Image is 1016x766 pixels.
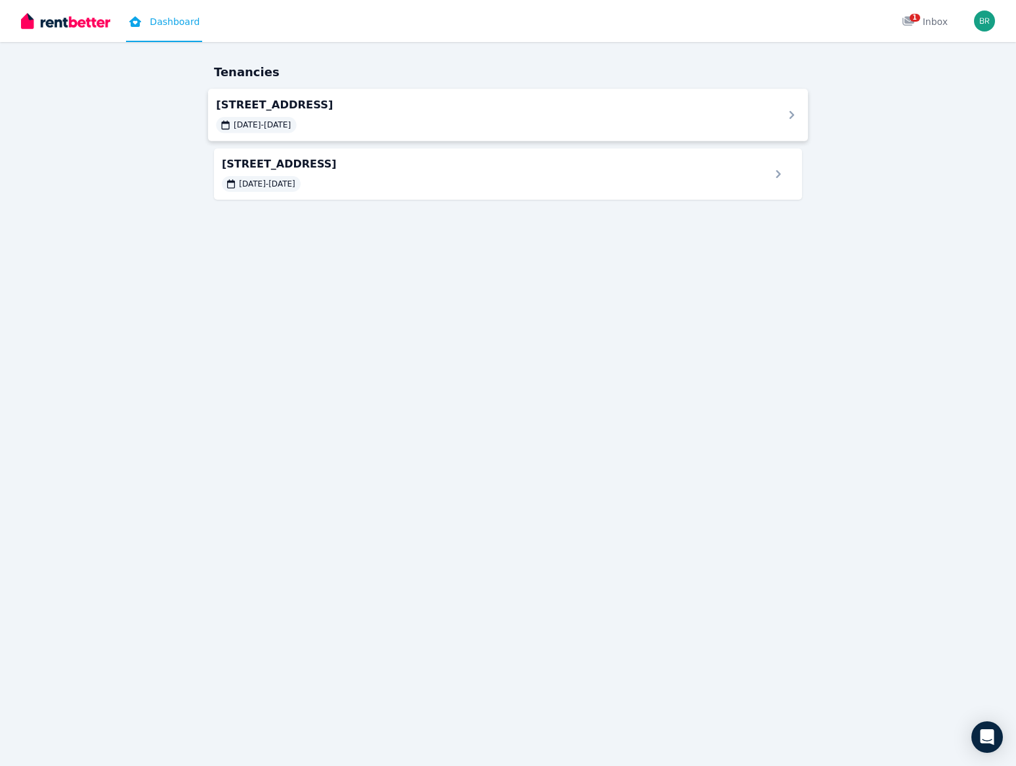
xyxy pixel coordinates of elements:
span: 1 [910,14,920,22]
span: [DATE] - [DATE] [234,120,291,130]
span: [STREET_ADDRESS] [216,97,767,112]
div: Inbox [902,15,948,28]
div: Open Intercom Messenger [971,721,1003,753]
a: [STREET_ADDRESS][DATE]-[DATE] [214,89,802,141]
span: [DATE] - [DATE] [239,179,295,189]
img: RentBetter [21,11,110,31]
img: Brent Bargallie [974,11,995,32]
span: [STREET_ADDRESS] [222,156,763,172]
h2: Tenancies [214,63,802,81]
a: [STREET_ADDRESS][DATE]-[DATE] [214,148,802,200]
